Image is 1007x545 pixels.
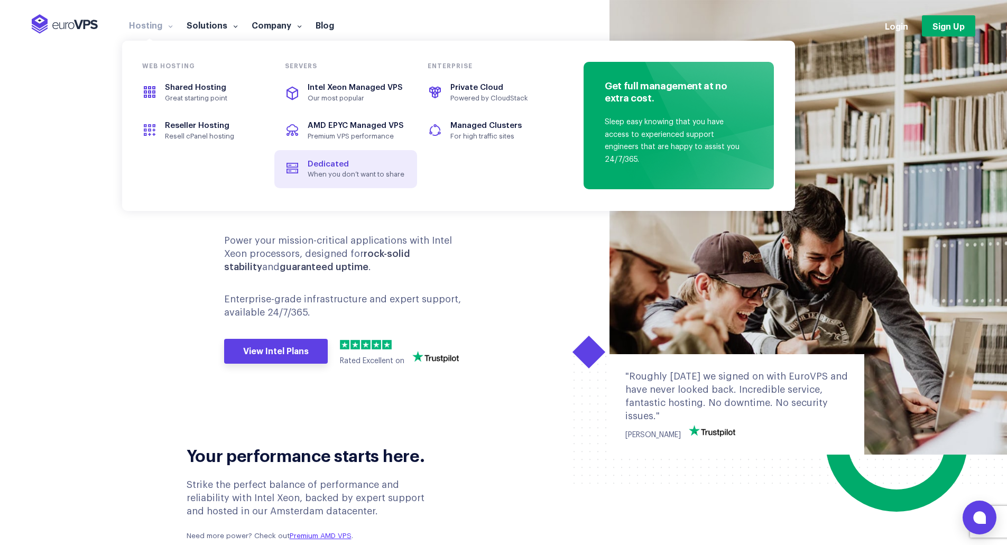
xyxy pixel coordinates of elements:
a: Reseller HostingResell cPanel hosting [132,112,274,150]
span: Reseller Hosting [165,122,229,130]
span: Managed Clusters [450,122,522,130]
a: Login [885,20,908,32]
span: [PERSON_NAME] [625,431,681,439]
h4: Get full management at no extra cost. [605,79,747,107]
p: Sleep easy knowing that you have access to experienced support engineers that are happy to assist... [605,116,747,167]
span: Resell cPanel hosting [165,132,262,141]
a: Blog [309,20,341,30]
span: AMD EPYC Managed VPS [308,122,404,130]
a: AMD EPYC Managed VPSPremium VPS performance [274,112,417,150]
a: Company [245,20,309,30]
a: Shared HostingGreat starting point [132,73,274,112]
p: Enterprise-grade infrastructure and expert support, available 24/7/365. [224,293,475,319]
span: Powered by CloudStack [450,94,548,103]
span: Shared Hosting [165,84,226,91]
span: For high traffic sites [450,132,548,141]
a: Premium AMD VPS [290,532,352,539]
b: rock-solid stability [224,249,410,272]
a: Private CloudPowered by CloudStack [417,73,560,112]
img: 3 [361,340,371,349]
span: Private Cloud [450,84,503,91]
div: "Roughly [DATE] we signed on with EuroVPS and have never looked back. Incredible service, fantast... [625,370,848,423]
span: When you don’t want to share [308,170,405,179]
a: Sign Up [922,15,975,36]
h2: Your performance starts here. [187,444,442,465]
img: 5 [382,340,392,349]
span: Dedicated [308,160,349,168]
div: Strike the perfect balance of performance and reliability with Intel Xeon, backed by expert suppo... [187,478,442,542]
a: DedicatedWhen you don’t want to share [274,150,417,188]
img: 4 [372,340,381,349]
span: Intel Xeon Managed VPS [308,84,403,91]
span: Our most popular [308,94,405,103]
p: Need more power? Check out . [187,531,442,541]
div: VPS Hosting engineered for performance and peace of mind [187,129,496,211]
img: 2 [350,340,360,349]
img: 1 [340,340,349,349]
span: Premium VPS performance [308,132,405,141]
a: View Intel Plans [224,339,328,364]
button: Open chat window [963,501,996,534]
a: Managed ClustersFor high traffic sites [417,112,560,150]
span: Great starting point [165,94,262,103]
a: Intel Xeon Managed VPSOur most popular [274,73,417,112]
a: Solutions [180,20,245,30]
p: Power your mission-critical applications with Intel Xeon processors, designed for and . [224,234,475,274]
b: guaranteed uptime [280,262,368,272]
span: Rated Excellent on [340,357,404,365]
img: EuroVPS [32,14,98,34]
a: Hosting [122,20,180,30]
